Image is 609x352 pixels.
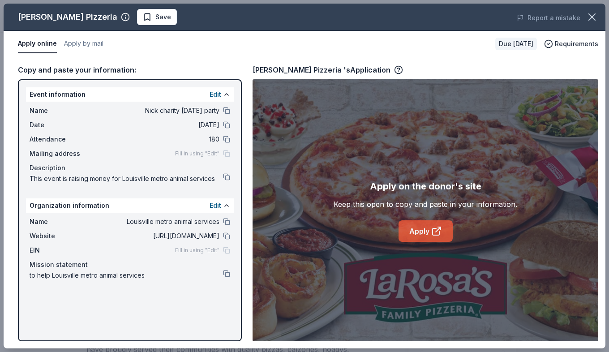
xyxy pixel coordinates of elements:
div: Event information [26,87,234,102]
a: Apply [399,220,453,242]
span: Louisville metro animal services [90,216,219,227]
span: Attendance [30,134,90,145]
span: Fill in using "Edit" [175,150,219,157]
div: Organization information [26,198,234,213]
div: [PERSON_NAME] Pizzeria [18,10,117,24]
button: Apply online [18,34,57,53]
span: Requirements [555,39,598,49]
button: Edit [210,89,221,100]
span: This event is raising money for Louisville metro animal services [30,173,223,184]
span: Name [30,216,90,227]
span: Save [155,12,171,22]
span: Date [30,120,90,130]
div: Copy and paste your information: [18,64,242,76]
span: Nick charity [DATE] party [90,105,219,116]
span: EIN [30,245,90,256]
div: [PERSON_NAME] Pizzeria 's Application [253,64,403,76]
button: Edit [210,200,221,211]
span: [URL][DOMAIN_NAME] [90,231,219,241]
span: to help Louisville metro animal services [30,270,223,281]
div: Keep this open to copy and paste in your information. [334,199,517,210]
span: [DATE] [90,120,219,130]
span: Website [30,231,90,241]
span: 180 [90,134,219,145]
button: Save [137,9,177,25]
div: Mission statement [30,259,230,270]
span: Name [30,105,90,116]
button: Report a mistake [517,13,580,23]
div: Due [DATE] [495,38,537,50]
div: Apply on the donor's site [370,179,481,193]
div: Description [30,163,230,173]
span: Fill in using "Edit" [175,247,219,254]
button: Requirements [544,39,598,49]
span: Mailing address [30,148,90,159]
button: Apply by mail [64,34,103,53]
